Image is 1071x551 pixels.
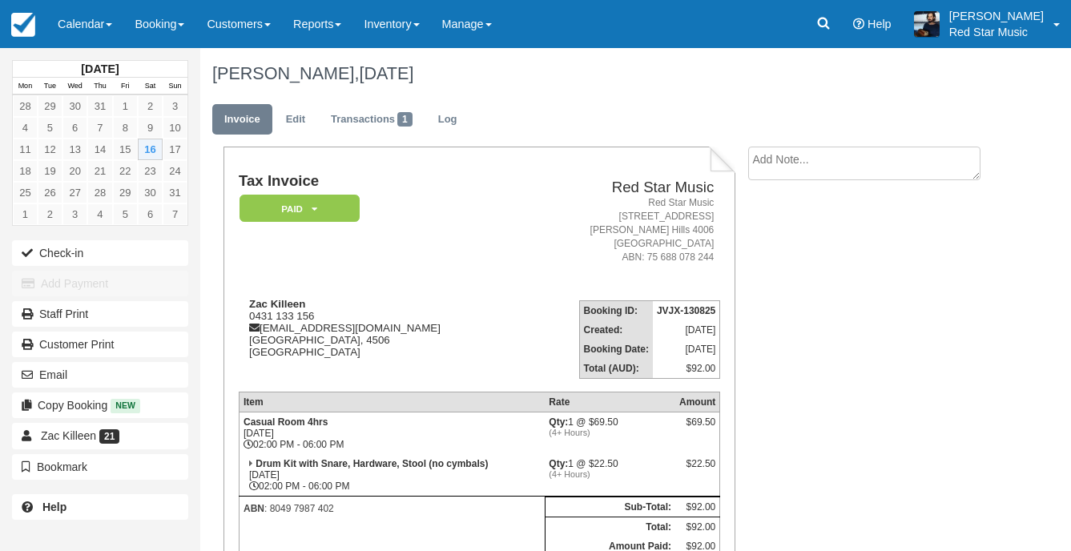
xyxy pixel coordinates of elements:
[397,112,413,127] span: 1
[949,8,1044,24] p: [PERSON_NAME]
[244,416,328,428] strong: Casual Room 4hrs
[549,416,568,428] strong: Qty
[38,95,62,117] a: 29
[62,203,87,225] a: 3
[274,104,317,135] a: Edit
[87,117,112,139] a: 7
[163,203,187,225] a: 7
[359,63,413,83] span: [DATE]
[256,458,488,469] strong: Drum Kit with Snare, Hardware, Stool (no cymbals)
[12,271,188,296] button: Add Payment
[549,469,671,479] em: (4+ Hours)
[579,340,653,359] th: Booking Date:
[12,332,188,357] a: Customer Print
[163,182,187,203] a: 31
[239,392,545,412] th: Item
[13,203,38,225] a: 1
[38,117,62,139] a: 5
[868,18,892,30] span: Help
[138,78,163,95] th: Sat
[239,298,521,378] div: 0431 133 156 [EMAIL_ADDRESS][DOMAIN_NAME] [GEOGRAPHIC_DATA], 4506 [GEOGRAPHIC_DATA]
[12,240,188,266] button: Check-in
[113,117,138,139] a: 8
[113,203,138,225] a: 5
[13,117,38,139] a: 4
[113,160,138,182] a: 22
[657,305,715,316] strong: JVJX-130825
[12,423,188,448] a: Zac Killeen 21
[163,160,187,182] a: 24
[113,182,138,203] a: 29
[87,203,112,225] a: 4
[545,517,675,537] th: Total:
[38,160,62,182] a: 19
[62,160,87,182] a: 20
[319,104,425,135] a: Transactions1
[38,203,62,225] a: 2
[163,95,187,117] a: 3
[13,95,38,117] a: 28
[138,117,163,139] a: 9
[12,362,188,388] button: Email
[545,392,675,412] th: Rate
[12,454,188,480] button: Bookmark
[244,503,264,514] strong: ABN
[138,139,163,160] a: 16
[41,429,96,442] span: Zac Killeen
[239,194,354,223] a: Paid
[163,117,187,139] a: 10
[239,412,545,454] td: [DATE] 02:00 PM - 06:00 PM
[38,182,62,203] a: 26
[545,497,675,517] th: Sub-Total:
[240,195,360,223] em: Paid
[13,160,38,182] a: 18
[579,300,653,320] th: Booking ID:
[528,196,714,265] address: Red Star Music [STREET_ADDRESS] [PERSON_NAME] Hills 4006 [GEOGRAPHIC_DATA] ABN: 75 688 078 244
[579,320,653,340] th: Created:
[653,340,720,359] td: [DATE]
[244,501,541,517] p: : 8049 7987 402
[138,160,163,182] a: 23
[545,412,675,454] td: 1 @ $69.50
[239,173,521,190] h1: Tax Invoice
[679,416,715,440] div: $69.50
[249,298,305,310] strong: Zac Killeen
[87,160,112,182] a: 21
[163,139,187,160] a: 17
[81,62,119,75] strong: [DATE]
[528,179,714,196] h2: Red Star Music
[138,182,163,203] a: 30
[12,494,188,520] a: Help
[113,78,138,95] th: Fri
[675,517,720,537] td: $92.00
[138,95,163,117] a: 2
[239,454,545,497] td: [DATE] 02:00 PM - 06:00 PM
[13,139,38,160] a: 11
[38,78,62,95] th: Tue
[914,11,940,37] img: A1
[62,139,87,160] a: 13
[99,429,119,444] span: 21
[11,13,35,37] img: checkfront-main-nav-mini-logo.png
[12,301,188,327] a: Staff Print
[679,458,715,482] div: $22.50
[853,18,864,30] i: Help
[113,95,138,117] a: 1
[111,399,140,412] span: New
[675,392,720,412] th: Amount
[675,497,720,517] td: $92.00
[87,182,112,203] a: 28
[12,392,188,418] button: Copy Booking New
[62,78,87,95] th: Wed
[549,458,568,469] strong: Qty
[545,454,675,497] td: 1 @ $22.50
[87,95,112,117] a: 31
[163,78,187,95] th: Sun
[949,24,1044,40] p: Red Star Music
[138,203,163,225] a: 6
[653,359,720,379] td: $92.00
[13,78,38,95] th: Mon
[579,359,653,379] th: Total (AUD):
[426,104,469,135] a: Log
[42,501,66,513] b: Help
